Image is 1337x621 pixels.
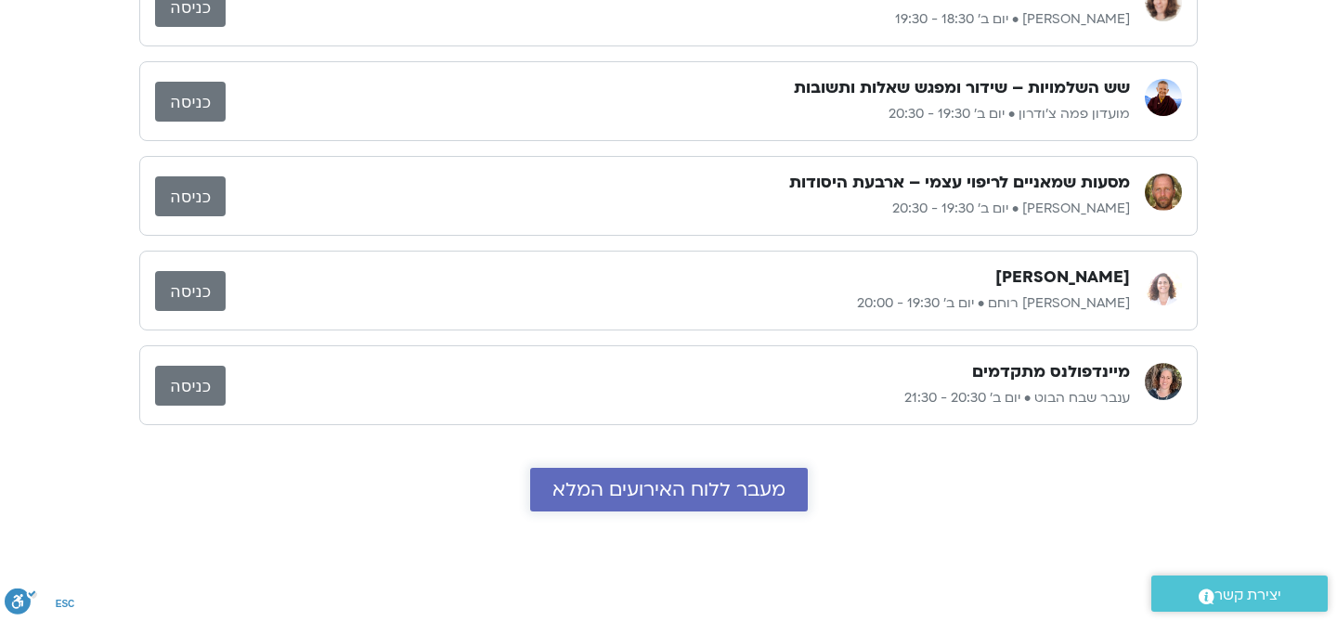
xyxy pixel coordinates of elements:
p: [PERSON_NAME] • יום ב׳ 19:30 - 20:30 [226,198,1130,220]
img: תומר פיין [1145,174,1182,211]
h3: מסעות שמאניים לריפוי עצמי – ארבעת היסודות [789,172,1130,194]
h3: [PERSON_NAME] [995,266,1130,289]
a: כניסה [155,82,226,122]
img: אורנה סמלסון רוחם [1145,268,1182,305]
span: יצירת קשר [1214,583,1281,608]
p: [PERSON_NAME] רוחם • יום ב׳ 19:30 - 20:00 [226,292,1130,315]
h3: מיינדפולנס מתקדמים [972,361,1130,383]
p: מועדון פמה צ'ודרון • יום ב׳ 19:30 - 20:30 [226,103,1130,125]
a: כניסה [155,271,226,311]
img: ענבר שבח הבוט [1145,363,1182,400]
a: מעבר ללוח האירועים המלא [530,468,808,511]
img: מועדון פמה צ'ודרון [1145,79,1182,116]
p: ענבר שבח הבוט • יום ב׳ 20:30 - 21:30 [226,387,1130,409]
a: כניסה [155,176,226,216]
h3: שש השלמויות – שידור ומפגש שאלות ותשובות [794,77,1130,99]
p: [PERSON_NAME] • יום ב׳ 18:30 - 19:30 [226,8,1130,31]
a: יצירת קשר [1151,576,1328,612]
a: כניסה [155,366,226,406]
span: מעבר ללוח האירועים המלא [552,479,785,500]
